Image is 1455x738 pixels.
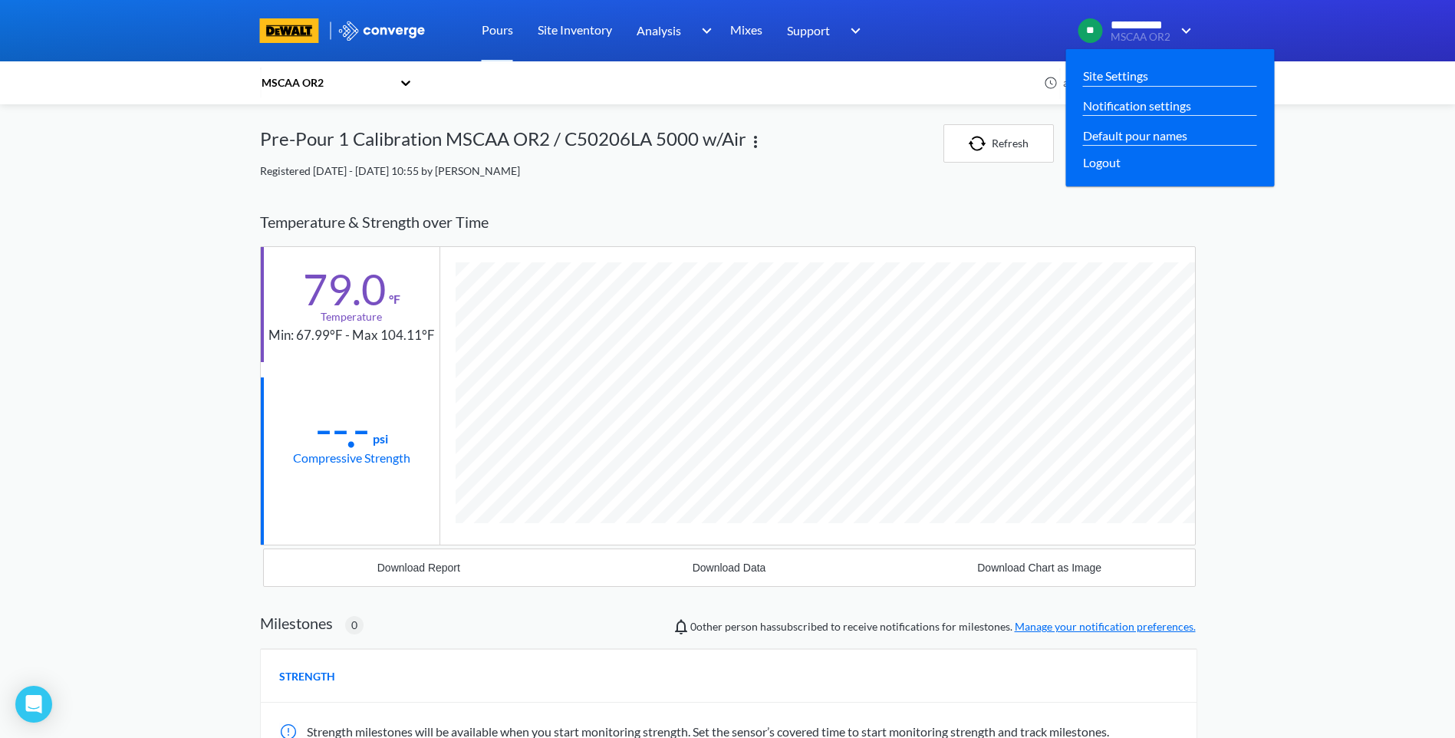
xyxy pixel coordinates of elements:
button: Download Report [264,549,574,586]
button: Refresh [943,124,1054,163]
img: logo_ewhite.svg [337,21,426,41]
span: 0 [351,617,357,634]
span: Logout [1083,153,1121,172]
img: icon-clock.svg [1044,76,1058,90]
img: downArrow.svg [1171,21,1196,40]
div: 79.0 [303,270,386,308]
span: 0 other [690,620,723,633]
span: Registered [DATE] - [DATE] 10:55 by [PERSON_NAME] [260,164,520,177]
a: Manage your notification preferences. [1015,620,1196,633]
img: downArrow.svg [841,21,865,40]
div: Download Data [693,562,766,574]
button: Download Data [574,549,884,586]
a: Notification settings [1083,96,1191,115]
img: notifications-icon.svg [672,618,690,636]
a: Default pour names [1083,126,1187,145]
img: icon-refresh.svg [969,136,992,151]
span: MSCAA OR2 [1111,31,1170,43]
a: branding logo [260,18,337,43]
img: more.svg [746,133,765,151]
div: Compressive Strength [293,448,410,467]
div: Min: 67.99°F - Max 104.11°F [268,325,435,346]
span: Analysis [637,21,681,40]
div: all time [1059,74,1174,91]
span: person has subscribed to receive notifications for milestones. [690,618,1196,635]
img: branding logo [260,18,319,43]
div: Temperature & Strength over Time [260,198,1196,246]
button: Download Chart as Image [884,549,1195,586]
div: --.- [315,410,370,448]
h2: Milestones [260,614,333,632]
span: Support [787,21,830,40]
div: Open Intercom Messenger [15,686,52,723]
div: MSCAA OR2 [260,74,392,91]
a: Site Settings [1083,66,1148,85]
div: Download Report [377,562,460,574]
div: Last read 4 hours ago [1060,133,1196,152]
div: Temperature [321,308,382,325]
div: Download Chart as Image [977,562,1101,574]
div: Pre-Pour 1 Calibration MSCAA OR2 / C50206LA 5000 w/Air [260,124,746,163]
span: STRENGTH [279,668,335,685]
img: downArrow.svg [692,21,716,40]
